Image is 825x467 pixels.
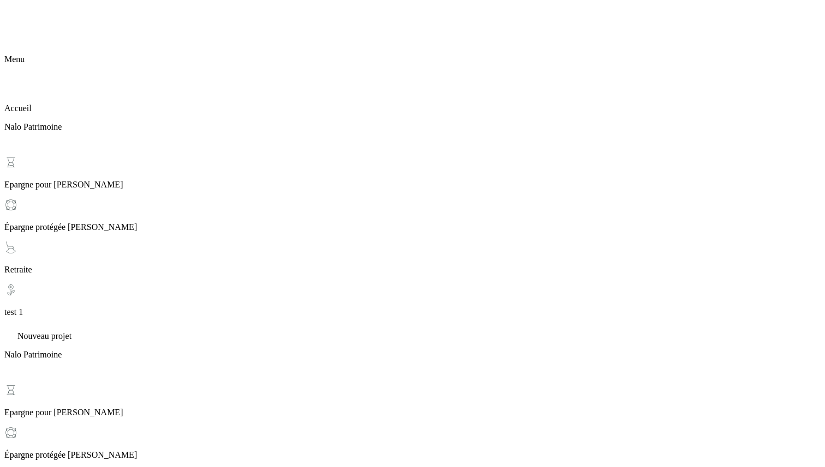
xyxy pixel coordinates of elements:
[4,426,821,460] div: Épargne protégée Augustin
[4,241,821,275] div: Retraite
[4,408,821,417] p: Epargne pour [PERSON_NAME]
[4,283,821,317] div: test 1
[4,222,821,232] p: Épargne protégée [PERSON_NAME]
[4,122,821,132] p: Nalo Patrimoine
[4,326,821,341] div: Nouveau projet
[17,331,71,341] span: Nouveau projet
[4,307,821,317] p: test 1
[4,104,821,113] p: Accueil
[4,198,821,232] div: Épargne protégée Augustin
[4,384,821,417] div: Epargne pour Augustin
[4,350,821,360] p: Nalo Patrimoine
[4,180,821,190] p: Epargne pour [PERSON_NAME]
[4,265,821,275] p: Retraite
[4,156,821,190] div: Epargne pour Augustin
[4,54,25,64] span: Menu
[4,450,821,460] p: Épargne protégée [PERSON_NAME]
[4,80,821,113] div: Accueil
